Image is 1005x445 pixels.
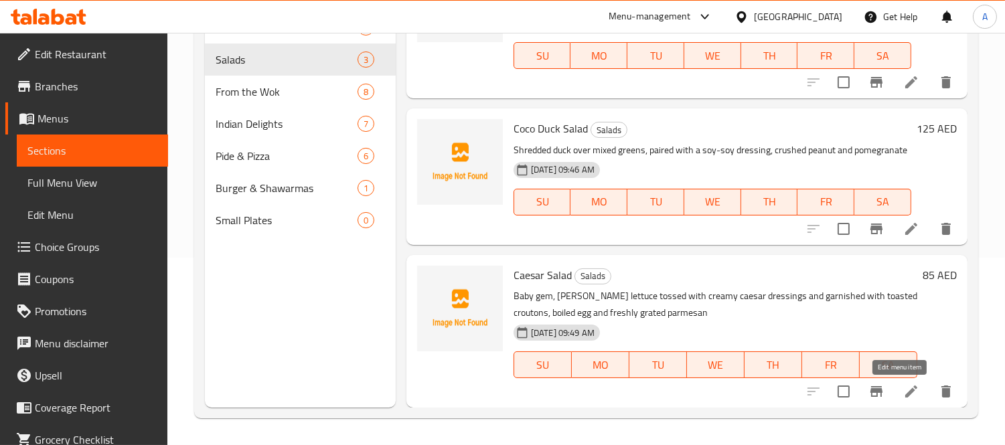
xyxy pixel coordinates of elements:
[591,122,627,138] div: Salads
[358,54,374,66] span: 3
[5,102,168,135] a: Menus
[570,42,627,69] button: MO
[35,303,157,319] span: Promotions
[860,192,906,211] span: SA
[514,118,588,139] span: Coco Duck Salad
[684,42,741,69] button: WE
[17,135,168,167] a: Sections
[5,263,168,295] a: Coupons
[205,204,396,236] div: Small Plates0
[205,6,396,242] nav: Menu sections
[576,46,622,66] span: MO
[417,119,503,205] img: Coco Duck Salad
[609,9,691,25] div: Menu-management
[358,182,374,195] span: 1
[17,199,168,231] a: Edit Menu
[5,391,168,424] a: Coverage Report
[854,42,911,69] button: SA
[741,42,798,69] button: TH
[627,189,684,215] button: TU
[830,377,858,406] span: Select to update
[807,355,854,375] span: FR
[514,189,571,215] button: SU
[802,351,860,378] button: FR
[5,38,168,70] a: Edit Restaurant
[860,213,893,245] button: Branch-specific-item
[358,148,374,164] div: items
[635,355,682,375] span: TU
[577,355,624,375] span: MO
[854,189,911,215] button: SA
[205,140,396,172] div: Pide & Pizza6
[797,189,854,215] button: FR
[575,268,611,284] span: Salads
[629,351,687,378] button: TU
[27,143,157,159] span: Sections
[747,46,793,66] span: TH
[216,84,358,100] span: From the Wok
[37,110,157,126] span: Menus
[687,351,745,378] button: WE
[17,167,168,199] a: Full Menu View
[572,351,629,378] button: MO
[5,327,168,359] a: Menu disclaimer
[520,355,566,375] span: SU
[684,189,741,215] button: WE
[591,122,627,138] span: Salads
[514,265,572,285] span: Caesar Salad
[570,189,627,215] button: MO
[5,231,168,263] a: Choice Groups
[903,221,919,237] a: Edit menu item
[216,148,358,164] span: Pide & Pizza
[205,43,396,76] div: Salads3
[520,46,566,66] span: SU
[5,359,168,391] a: Upsell
[27,207,157,223] span: Edit Menu
[860,351,917,378] button: SA
[576,192,622,211] span: MO
[526,163,600,176] span: [DATE] 09:46 AM
[690,192,736,211] span: WE
[5,70,168,102] a: Branches
[982,9,988,24] span: A
[216,52,358,68] span: Salads
[358,214,374,227] span: 0
[358,84,374,100] div: items
[520,192,566,211] span: SU
[358,86,374,98] span: 8
[35,367,157,383] span: Upsell
[205,108,396,140] div: Indian Delights7
[358,116,374,132] div: items
[860,375,893,408] button: Branch-specific-item
[216,180,358,196] span: Burger & Shawarmas
[417,266,503,351] img: Caesar Salad
[830,215,858,243] span: Select to update
[690,46,736,66] span: WE
[633,46,679,66] span: TU
[747,192,793,211] span: TH
[803,46,849,66] span: FR
[930,66,962,98] button: delete
[358,118,374,130] span: 7
[514,142,911,159] p: Shredded duck over mixed greens, paired with a soy-soy dressing, crushed peanut and pomegranate
[216,116,358,132] span: Indian Delights
[692,355,739,375] span: WE
[35,335,157,351] span: Menu disclaimer
[903,74,919,90] a: Edit menu item
[745,351,802,378] button: TH
[865,355,912,375] span: SA
[216,212,358,228] span: Small Plates
[741,189,798,215] button: TH
[35,239,157,255] span: Choice Groups
[754,9,842,24] div: [GEOGRAPHIC_DATA]
[514,288,917,321] p: Baby gem, [PERSON_NAME] lettuce tossed with creamy caesar dressings and garnished with toasted cr...
[923,266,957,284] h6: 85 AED
[627,42,684,69] button: TU
[797,42,854,69] button: FR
